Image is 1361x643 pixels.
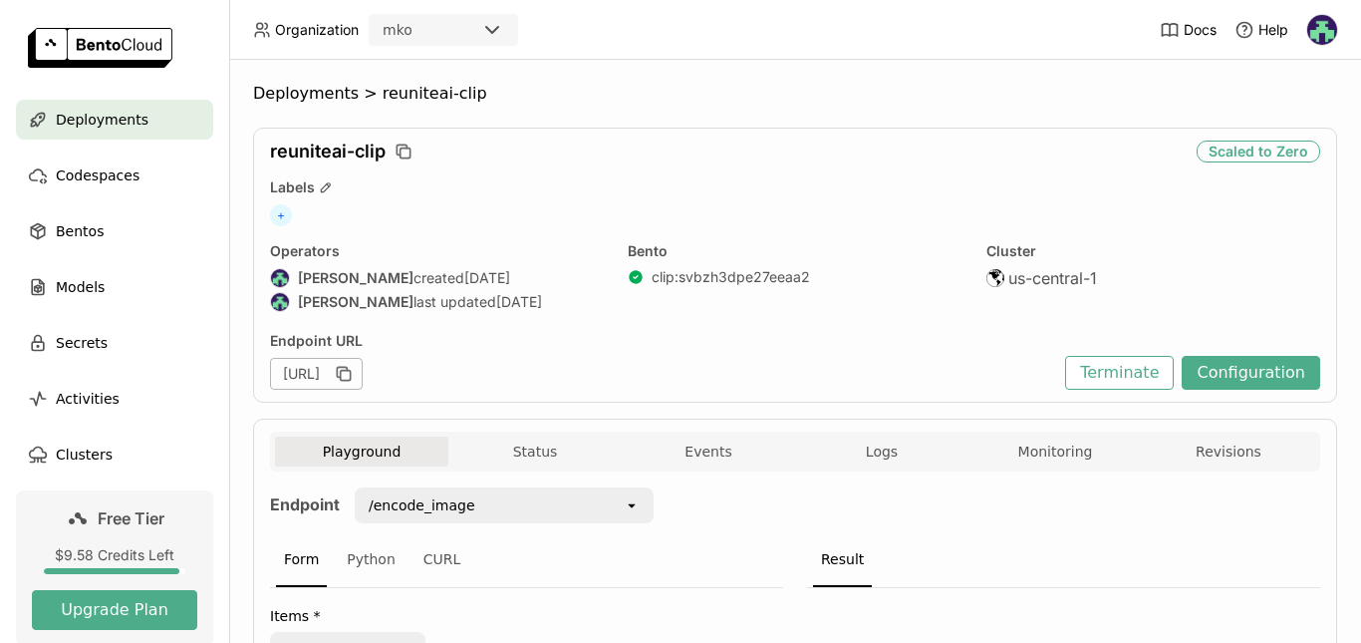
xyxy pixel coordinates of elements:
[1008,268,1097,288] span: us-central-1
[56,387,120,411] span: Activities
[1065,356,1174,390] button: Terminate
[383,20,412,40] div: mko
[1160,20,1217,40] a: Docs
[56,219,104,243] span: Bentos
[270,358,363,390] div: [URL]
[1258,21,1288,39] span: Help
[270,242,604,260] div: Operators
[16,323,213,363] a: Secrets
[28,28,172,68] img: logo
[98,508,164,528] span: Free Tier
[866,443,898,461] span: Logs
[270,178,1320,196] div: Labels
[56,108,148,132] span: Deployments
[56,163,139,187] span: Codespaces
[275,437,448,467] button: Playground
[271,269,289,287] img: Ayodeji Osasona
[270,268,604,288] div: created
[622,437,795,467] button: Events
[448,437,622,467] button: Status
[270,141,386,162] span: reuniteai-clip
[652,268,810,286] a: clip:svbzh3dpe27eeaa2
[32,546,197,564] div: $9.58 Credits Left
[56,443,113,467] span: Clusters
[276,533,327,587] div: Form
[1197,141,1320,162] div: Scaled to Zero
[16,267,213,307] a: Models
[383,84,487,104] span: reuniteai-clip
[628,242,961,260] div: Bento
[298,293,413,311] strong: [PERSON_NAME]
[253,84,359,104] span: Deployments
[1182,356,1320,390] button: Configuration
[339,533,404,587] div: Python
[1142,437,1315,467] button: Revisions
[32,590,197,630] button: Upgrade Plan
[56,331,108,355] span: Secrets
[1307,15,1337,45] img: Ayodeji Osasona
[275,21,359,39] span: Organization
[464,269,510,287] span: [DATE]
[369,495,475,515] div: /encode_image
[16,379,213,419] a: Activities
[56,275,105,299] span: Models
[271,293,289,311] img: Ayodeji Osasona
[496,293,542,311] span: [DATE]
[1184,21,1217,39] span: Docs
[986,242,1320,260] div: Cluster
[16,435,213,475] a: Clusters
[16,100,213,140] a: Deployments
[298,269,413,287] strong: [PERSON_NAME]
[270,608,783,624] label: Items *
[414,21,416,41] input: Selected mko.
[253,84,1337,104] nav: Breadcrumbs navigation
[16,156,213,195] a: Codespaces
[270,204,292,226] span: +
[16,211,213,251] a: Bentos
[270,292,604,312] div: last updated
[270,494,340,514] strong: Endpoint
[415,533,469,587] div: CURL
[477,495,479,515] input: Selected /encode_image.
[359,84,383,104] span: >
[270,332,1055,350] div: Endpoint URL
[624,497,640,513] svg: open
[968,437,1142,467] button: Monitoring
[813,533,872,587] div: Result
[1234,20,1288,40] div: Help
